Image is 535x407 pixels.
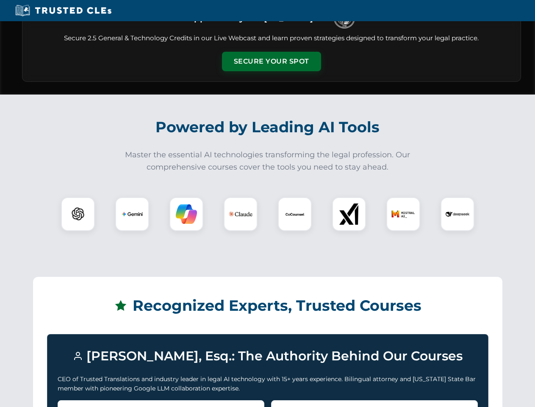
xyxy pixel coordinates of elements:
[446,202,469,226] img: DeepSeek Logo
[47,291,488,321] h2: Recognized Experts, Trusted Courses
[58,345,478,368] h3: [PERSON_NAME], Esq.: The Authority Behind Our Courses
[332,197,366,231] div: xAI
[33,112,502,142] h2: Powered by Leading AI Tools
[176,203,197,225] img: Copilot Logo
[169,197,203,231] div: Copilot
[391,202,415,226] img: Mistral AI Logo
[122,203,143,225] img: Gemini Logo
[33,33,510,43] p: Secure 2.5 General & Technology Credits in our Live Webcast and learn proven strategies designed ...
[115,197,149,231] div: Gemini
[119,149,416,173] p: Master the essential AI technologies transforming the legal profession. Our comprehensive courses...
[441,197,474,231] div: DeepSeek
[222,52,321,71] button: Secure Your Spot
[278,197,312,231] div: CoCounsel
[13,4,114,17] img: Trusted CLEs
[61,197,95,231] div: ChatGPT
[58,374,478,393] p: CEO of Trusted Translations and industry leader in legal AI technology with 15+ years experience....
[386,197,420,231] div: Mistral AI
[224,197,258,231] div: Claude
[229,202,252,226] img: Claude Logo
[338,203,360,225] img: xAI Logo
[66,202,90,226] img: ChatGPT Logo
[284,203,305,225] img: CoCounsel Logo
